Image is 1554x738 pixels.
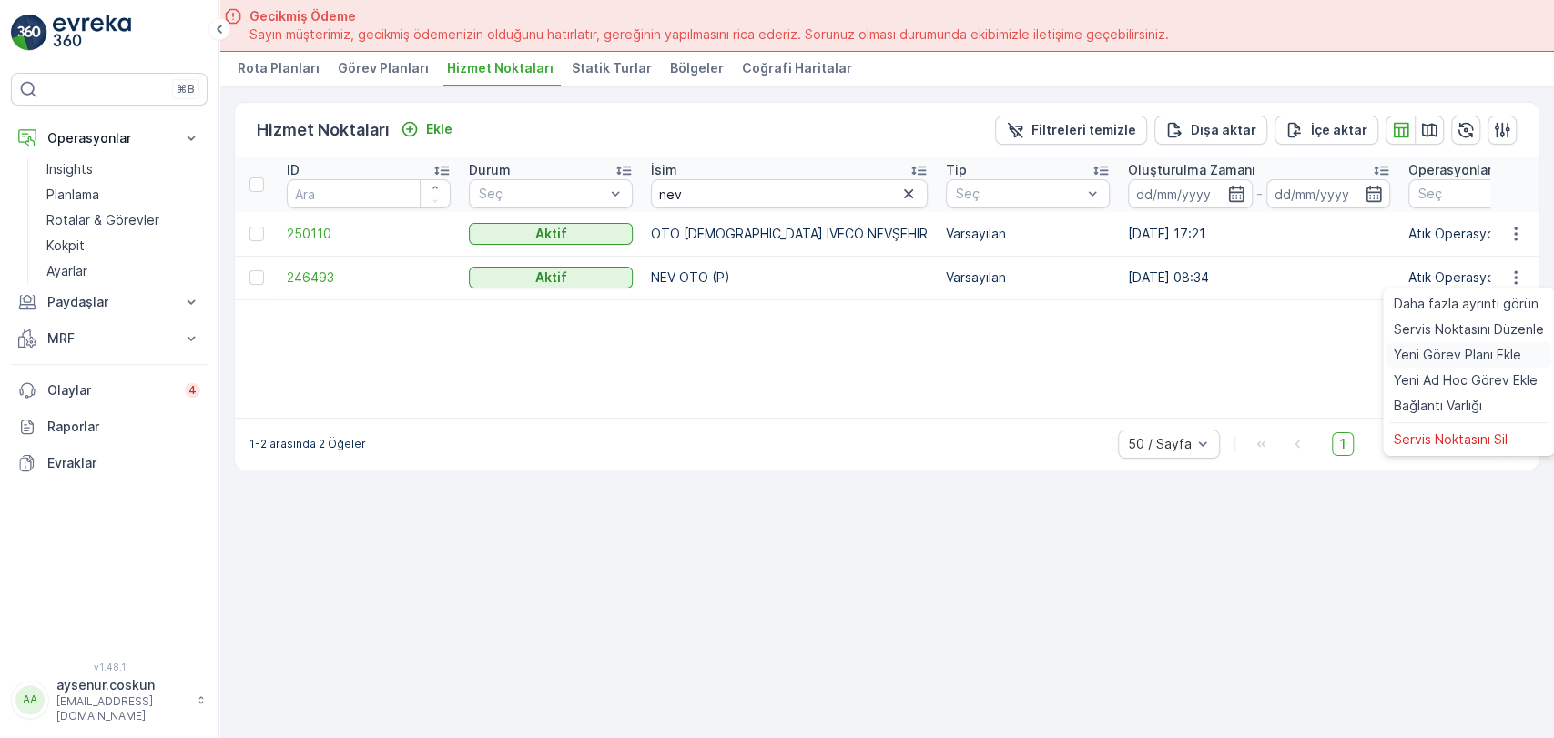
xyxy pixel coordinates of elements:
span: Yeni Ad Hoc Görev Ekle [1394,371,1538,389]
p: Insights [46,160,93,178]
p: Hizmet Noktaları [257,117,390,143]
td: Varsayılan [937,256,1119,299]
span: Daha fazla ayrıntı görün [1394,295,1539,313]
p: MRF [47,329,171,348]
p: ID [287,161,300,179]
span: Servis Noktasını Sil [1394,430,1508,449]
a: Olaylar4 [11,372,208,409]
span: Yeni Görev Planı Ekle [1394,346,1521,364]
span: v 1.48.1 [11,662,208,672]
p: Ayarlar [46,262,87,280]
img: logo [11,15,47,51]
input: dd/mm/yyyy [1266,179,1391,208]
button: AAaysenur.coskun[EMAIL_ADDRESS][DOMAIN_NAME] [11,676,208,723]
p: Filtreleri temizle [1031,121,1136,139]
button: Paydaşlar [11,284,208,320]
p: Evraklar [47,454,200,472]
button: Ekle [393,118,460,140]
button: Aktif [469,267,633,288]
td: [DATE] 17:21 [1119,212,1399,256]
a: Yeni Ad Hoc Görev Ekle [1386,368,1551,393]
span: Statik Turlar [572,59,652,77]
div: Toggle Row Selected [249,227,264,241]
a: 250110 [287,225,451,243]
p: Kokpit [46,237,85,255]
span: Servis Noktasını Düzenle [1394,320,1544,339]
td: NEV OTO (P) [642,256,937,299]
p: Ekle [426,120,452,138]
p: Rotalar & Görevler [46,211,159,229]
button: Aktif [469,223,633,245]
p: ⌘B [177,82,195,96]
a: Planlama [39,182,208,207]
a: Ayarlar [39,258,208,284]
p: Paydaşlar [47,293,171,311]
p: [EMAIL_ADDRESS][DOMAIN_NAME] [56,694,188,723]
td: OTO [DEMOGRAPHIC_DATA] İVECO NEVŞEHİR [642,212,937,256]
span: Bağlantı Varlığı [1394,397,1482,415]
span: Gecikmiş Ödeme [249,7,1169,25]
p: Operasyonlar [47,129,171,147]
a: Insights [39,157,208,182]
span: 1 [1332,432,1354,456]
input: Ara [651,179,928,208]
p: 4 [188,383,197,398]
span: Görev Planları [338,59,429,77]
p: Raporlar [47,418,200,436]
button: MRF [11,320,208,357]
p: Oluşturulma Zamanı [1128,161,1255,179]
a: Servis Noktasını Düzenle [1386,317,1551,342]
a: Yeni Görev Planı Ekle [1386,342,1551,368]
p: Tip [946,161,967,179]
p: Operasyonlar [1408,161,1492,179]
div: Toggle Row Selected [249,270,264,285]
div: AA [15,685,45,714]
p: Seç [956,185,1082,203]
p: Olaylar [47,381,174,399]
input: dd/mm/yyyy [1128,179,1253,208]
input: Ara [287,179,451,208]
p: Seç [1418,185,1544,203]
button: Dışa aktar [1154,116,1267,145]
a: Rotalar & Görevler [39,207,208,233]
p: Dışa aktar [1191,121,1256,139]
p: - [1256,183,1263,205]
p: İçe aktar [1311,121,1367,139]
button: Filtreleri temizle [995,116,1147,145]
a: Kokpit [39,233,208,258]
a: Evraklar [11,445,208,481]
p: Planlama [46,186,99,204]
a: 246493 [287,268,451,287]
p: 1-2 arasında 2 Öğeler [249,437,366,451]
td: [DATE] 08:34 [1119,256,1399,299]
a: Raporlar [11,409,208,445]
a: Daha fazla ayrıntı görün [1386,291,1551,317]
td: Varsayılan [937,212,1119,256]
button: Operasyonlar [11,120,208,157]
p: Aktif [535,268,567,287]
p: İsim [651,161,677,179]
span: Sayın müşterimiz, gecikmiş ödemenizin olduğunu hatırlatır, gereğinin yapılmasını rica ederiz. Sor... [249,25,1169,44]
span: Rota Planları [238,59,320,77]
button: İçe aktar [1275,116,1378,145]
p: aysenur.coskun [56,676,188,694]
span: Hizmet Noktaları [447,59,554,77]
p: Durum [469,161,511,179]
p: Aktif [535,225,567,243]
span: Coğrafi Haritalar [742,59,852,77]
p: Seç [479,185,604,203]
img: logo_light-DOdMpM7g.png [53,15,131,51]
span: Bölgeler [670,59,724,77]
